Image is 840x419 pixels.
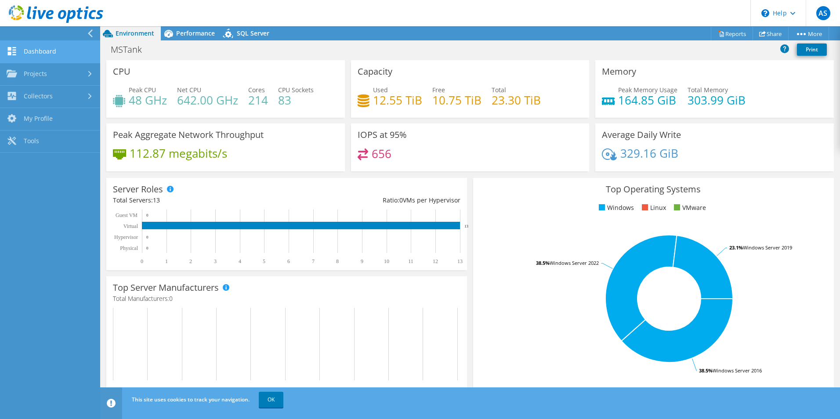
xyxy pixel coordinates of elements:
[116,29,154,37] span: Environment
[286,195,460,205] div: Ratio: VMs per Hypervisor
[480,184,827,194] h3: Top Operating Systems
[729,244,743,251] tspan: 23.1%
[336,258,339,264] text: 8
[113,67,130,76] h3: CPU
[688,95,746,105] h4: 303.99 GiB
[141,258,143,264] text: 0
[278,86,314,94] span: CPU Sockets
[263,258,265,264] text: 5
[114,234,138,240] text: Hypervisor
[408,258,413,264] text: 11
[699,367,713,374] tspan: 38.5%
[602,67,636,76] h3: Memory
[278,95,314,105] h4: 83
[312,258,315,264] text: 7
[132,396,250,403] span: This site uses cookies to track your navigation.
[464,224,469,228] text: 13
[176,29,215,37] span: Performance
[239,258,241,264] text: 4
[113,184,163,194] h3: Server Roles
[816,6,830,20] span: AS
[399,196,403,204] span: 0
[113,195,286,205] div: Total Servers:
[237,29,269,37] span: SQL Server
[492,95,541,105] h4: 23.30 TiB
[713,367,762,374] tspan: Windows Server 2016
[618,95,677,105] h4: 164.85 GiB
[672,203,706,213] li: VMware
[177,95,238,105] h4: 642.00 GHz
[113,283,219,293] h3: Top Server Manufacturers
[107,45,156,54] h1: MSTank
[373,86,388,94] span: Used
[153,196,160,204] span: 13
[492,86,506,94] span: Total
[113,294,460,303] h4: Total Manufacturers:
[248,95,268,105] h4: 214
[384,258,389,264] text: 10
[373,95,422,105] h4: 12.55 TiB
[169,294,173,303] span: 0
[130,148,227,158] h4: 112.87 megabits/s
[602,130,681,140] h3: Average Daily Write
[177,86,201,94] span: Net CPU
[214,258,217,264] text: 3
[753,27,789,40] a: Share
[432,95,482,105] h4: 10.75 TiB
[123,223,138,229] text: Virtual
[788,27,829,40] a: More
[129,86,156,94] span: Peak CPU
[358,130,407,140] h3: IOPS at 95%
[129,95,167,105] h4: 48 GHz
[432,86,445,94] span: Free
[797,43,827,56] a: Print
[189,258,192,264] text: 2
[761,9,769,17] svg: \n
[259,392,283,408] a: OK
[120,245,138,251] text: Physical
[361,258,363,264] text: 9
[536,260,550,266] tspan: 38.5%
[457,258,463,264] text: 13
[372,149,391,159] h4: 656
[248,86,265,94] span: Cores
[711,27,753,40] a: Reports
[113,130,264,140] h3: Peak Aggregate Network Throughput
[287,258,290,264] text: 6
[433,258,438,264] text: 12
[640,203,666,213] li: Linux
[165,258,168,264] text: 1
[620,148,678,158] h4: 329.16 GiB
[597,203,634,213] li: Windows
[743,244,792,251] tspan: Windows Server 2019
[618,86,677,94] span: Peak Memory Usage
[688,86,728,94] span: Total Memory
[146,235,148,239] text: 0
[146,213,148,217] text: 0
[550,260,599,266] tspan: Windows Server 2022
[116,212,138,218] text: Guest VM
[146,246,148,250] text: 0
[358,67,392,76] h3: Capacity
